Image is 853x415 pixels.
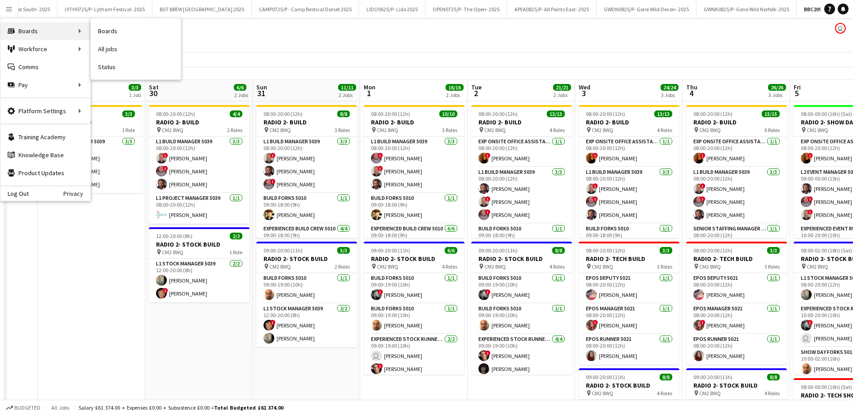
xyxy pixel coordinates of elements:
span: 1 [362,88,375,98]
span: 3 Roles [657,263,672,270]
div: 09:00-20:00 (11h)8/8RADIO 2- STOCK BUILD CM2 8WQ4 RolesBuild Forks 50101/109:00-19:00 (10h)![PERS... [471,242,572,375]
div: 2 Jobs [446,92,463,98]
app-card-role: EPOS Runner 50211/108:00-20:00 (12h)[PERSON_NAME] [686,334,787,365]
app-card-role: Build Forks 50101/109:00-19:00 (10h)![PERSON_NAME] [471,273,572,304]
span: ! [485,350,491,356]
div: 2 Jobs [554,92,571,98]
a: Product Updates [0,164,90,182]
span: 21/21 [553,84,571,91]
span: 26/26 [768,84,786,91]
a: Comms [0,58,90,76]
div: 12:00-20:00 (8h)2/2RADIO 2- STOCK BUILD CM2 8WQ1 RoleL1 Stock Manager 50392/212:00-20:00 (8h)[PER... [149,227,250,302]
span: 2 Roles [227,127,242,133]
span: ! [485,289,491,295]
span: CM2 8WQ [699,390,721,397]
span: 3 Roles [764,263,780,270]
button: GWNK0825/P- Gone Wild Norfolk- 2025 [697,0,797,18]
span: CM2 8WQ [269,127,291,133]
app-job-card: 09:00-20:00 (11h)6/6RADIO 2- STOCK BUILD CM2 8WQ4 RolesBuild Forks 50101/109:00-19:00 (10h)![PERS... [364,242,464,375]
app-card-role: Experienced Build Crew 50104/409:00-18:00 (9h) [256,224,357,293]
h3: RADIO 2- BUILD [256,118,357,126]
span: Wed [579,83,590,91]
app-card-role: Experienced Stock Runner 50122/209:00-19:00 (10h) [PERSON_NAME]![PERSON_NAME] [364,334,464,378]
div: Pay [0,76,90,94]
app-card-role: Build Forks 50101/109:00-18:00 (9h)[PERSON_NAME] [256,193,357,224]
div: 1 Job [129,92,141,98]
span: 31 [255,88,267,98]
span: 24/24 [661,84,679,91]
span: ! [163,288,168,293]
span: 09:00-20:00 (11h) [263,247,303,254]
app-job-card: 08:00-20:00 (12h)13/13RADIO 2- BUILD CM2 8WQ4 RolesExp Onsite Office Assistant 50121/108:00-20:00... [579,105,679,238]
span: CM2 8WQ [162,127,183,133]
div: Workforce [0,40,90,58]
span: ! [270,179,276,184]
a: All jobs [91,40,181,58]
span: CM2 8WQ [807,263,828,270]
div: 08:00-20:00 (12h)8/8RADIO 2- BUILD CM2 8WQ3 RolesL1 Build Manager 50393/308:00-20:00 (12h)![PERSO... [256,105,357,238]
span: Tue [471,83,482,91]
span: 08:00-00:00 (16h) (Sat) [801,384,852,390]
h3: RADIO 2- STOCK BUILD [364,255,464,263]
span: 6/6 [234,84,246,91]
span: ! [593,183,598,189]
span: 08:00-20:00 (12h) [693,110,732,117]
span: 4 Roles [442,263,457,270]
app-job-card: 08:00-20:00 (12h)15/15RADIO 2- BUILD CM2 8WQ6 RolesExp Onsite Office Assistant 50121/108:00-20:00... [686,105,787,238]
span: 3/3 [767,247,780,254]
app-job-card: 08:00-20:00 (12h)3/3RADIO 2- TECH BUILD CM2 8WQ3 RolesEPOS Deputy 50211/108:00-20:00 (12h)[PERSON... [686,242,787,365]
span: ! [700,320,706,325]
span: 12:00-20:00 (8h) [156,233,192,239]
span: 11/11 [338,84,356,91]
div: 3 Jobs [768,92,786,98]
span: ! [808,153,813,158]
span: 09:00-20:00 (11h) [478,247,518,254]
span: 6/6 [445,247,457,254]
span: 8/8 [767,374,780,380]
h3: RADIO 2- STOCK BUILD [579,381,679,389]
h3: RADIO 2- BUILD [149,118,250,126]
span: 2 [470,88,482,98]
span: 08:00-20:00 (12h) [156,110,195,117]
app-card-role: L1 Build Manager 50393/308:00-20:00 (12h)![PERSON_NAME]![PERSON_NAME][PERSON_NAME] [149,137,250,193]
h3: RADIO 2- TECH BUILD [686,255,787,263]
app-card-role: Exp Onsite Office Assistant 50121/108:00-20:00 (12h)![PERSON_NAME] [471,137,572,167]
app-job-card: 08:00-20:00 (12h)10/10RADIO 2- BUILD CM2 8WQ3 RolesL1 Build Manager 50393/308:00-20:00 (12h)![PER... [364,105,464,238]
span: 08:00-02:00 (18h) (Sat) [801,247,852,254]
span: 13/13 [654,110,672,117]
span: 09:00-20:00 (11h) [693,374,732,380]
a: Privacy [63,190,90,197]
app-job-card: 08:00-20:00 (12h)13/13RADIO 2- BUILD CM2 8WQ4 RolesExp Onsite Office Assistant 50121/108:00-20:00... [471,105,572,238]
span: CM2 8WQ [484,127,506,133]
span: Total Budgeted £61 374.00 [214,404,283,411]
span: 3 Roles [335,127,350,133]
span: ! [270,153,276,158]
div: 2 Jobs [234,92,248,98]
a: Status [91,58,181,76]
span: 2 Roles [335,263,350,270]
span: ! [700,183,706,189]
app-card-role: EPOS Deputy 50211/108:00-20:00 (12h)[PERSON_NAME] [686,273,787,304]
span: 09:00-20:00 (11h) [371,247,410,254]
button: BST BREW [GEOGRAPHIC_DATA] 2025 [152,0,252,18]
span: 13/13 [547,110,565,117]
span: 08:00-20:00 (12h) [586,110,625,117]
app-card-role: Build Forks 50101/109:00-18:00 (9h) [579,224,679,254]
span: 09:00-20:00 (11h) [586,374,625,380]
span: ! [163,166,168,171]
span: 5 [792,88,801,98]
span: ! [378,166,383,171]
app-card-role: L1 Build Manager 50393/308:00-20:00 (12h)![PERSON_NAME][PERSON_NAME]![PERSON_NAME] [256,137,357,193]
div: 3 Jobs [661,92,678,98]
span: CM2 8WQ [269,263,291,270]
span: ! [700,196,706,202]
app-job-card: 08:00-18:00 (10h)3/3RADIO 2- BUILD CM2 8WQ1 RoleL1 Build Manager 50393/308:00-18:00 (10h)![PERSON... [41,105,142,193]
span: Mon [364,83,375,91]
app-card-role: Experienced Stock Runner 50124/409:00-19:00 (10h)![PERSON_NAME][PERSON_NAME] [471,334,572,404]
span: ! [808,196,813,202]
button: CAMP0725/P - Camp Bestival Dorset 2025 [252,0,359,18]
